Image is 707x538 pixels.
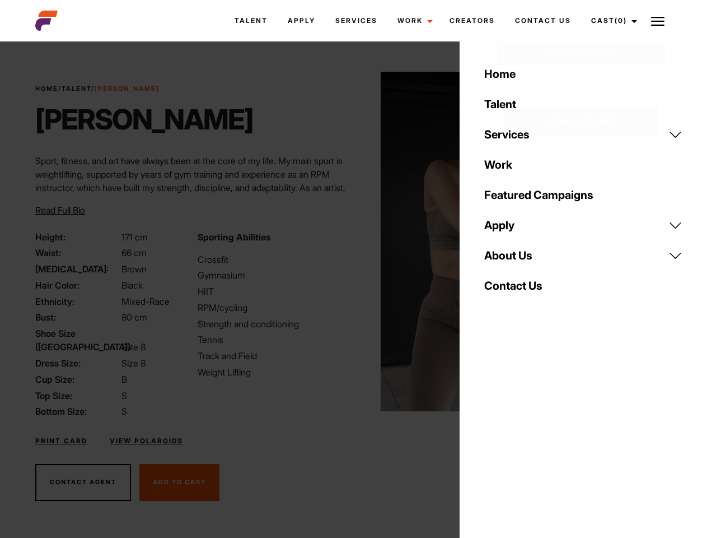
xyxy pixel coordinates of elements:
[35,85,58,92] a: Home
[477,271,689,301] a: Contact Us
[121,247,147,258] span: 66 cm
[35,436,87,446] a: Print Card
[477,180,689,210] a: Featured Campaigns
[198,349,347,363] li: Track and Field
[477,119,689,150] a: Services
[477,89,689,119] a: Talent
[278,6,325,36] a: Apply
[198,285,347,298] li: HIIT
[35,205,85,216] span: Read Full Bio
[35,103,253,136] h1: [PERSON_NAME]
[35,84,160,94] span: / /
[477,240,689,271] a: About Us
[121,296,170,307] span: Mixed-Race
[110,436,183,446] a: View Polaroids
[35,295,119,308] span: Ethnicity:
[35,203,85,217] button: Read Full Bio
[497,41,665,65] a: Casted Talent
[153,478,206,486] span: Add To Cast
[198,231,270,243] strong: Sporting Abilities
[35,405,119,418] span: Bottom Size:
[35,230,119,244] span: Height:
[121,374,127,385] span: B
[139,464,219,501] button: Add To Cast
[121,280,143,291] span: Black
[477,210,689,240] a: Apply
[224,6,278,36] a: Talent
[504,105,658,136] a: Browse Talent
[121,231,148,243] span: 171 cm
[35,262,119,276] span: [MEDICAL_DATA]:
[439,6,505,36] a: Creators
[35,356,119,370] span: Dress Size:
[121,312,147,323] span: 80 cm
[35,310,119,324] span: Bust:
[35,10,58,32] img: cropped-aefm-brand-fav-22-square.png
[35,464,131,501] button: Contact Agent
[121,358,146,369] span: Size 8
[198,253,347,266] li: Crossfit
[198,365,347,379] li: Weight Lifting
[35,246,119,259] span: Waist:
[198,333,347,346] li: Tennis
[198,317,347,331] li: Strength and conditioning
[325,6,387,36] a: Services
[121,406,127,417] span: S
[35,279,119,292] span: Hair Color:
[477,59,689,89] a: Home
[198,268,347,282] li: Gymnasium
[477,150,689,180] a: Work
[35,154,347,221] p: Sport, fitness, and art have always been at the core of my life. My main sport is weightlifting, ...
[651,15,664,28] img: Burger icon
[35,373,119,386] span: Cup Size:
[581,6,644,36] a: Cast(0)
[615,16,627,25] span: (0)
[35,327,119,354] span: Shoe Size ([GEOGRAPHIC_DATA]):
[121,263,147,275] span: Brown
[198,301,347,314] li: RPM/cycling
[387,6,439,36] a: Work
[62,85,91,92] a: Talent
[121,390,127,401] span: S
[35,389,119,402] span: Top Size:
[121,341,146,353] span: Size 8
[505,6,581,36] a: Contact Us
[497,65,665,99] p: Your shortlist is empty, get started by shortlisting talent.
[95,85,160,92] strong: [PERSON_NAME]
